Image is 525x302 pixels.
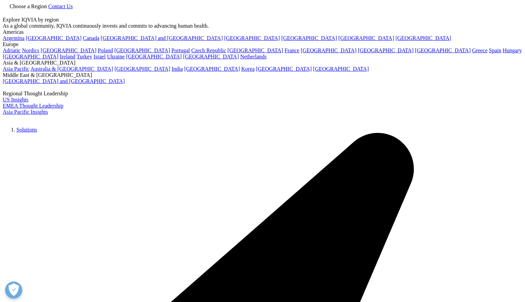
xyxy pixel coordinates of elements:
[339,35,394,41] a: [GEOGRAPHIC_DATA]
[240,54,266,59] a: Netherlands
[3,103,63,109] a: EMEA Thought Leadership
[16,127,37,133] a: Solutions
[3,109,48,115] a: Asia Pacific Insights
[3,41,522,47] div: Europe
[94,54,106,59] a: Israel
[358,47,414,53] a: [GEOGRAPHIC_DATA]
[60,54,75,59] a: Ireland
[472,47,487,53] a: Greece
[5,282,22,299] button: Open Preferences
[171,66,183,72] a: India
[3,60,522,66] div: Asia & [GEOGRAPHIC_DATA]
[3,66,29,72] a: Asia Pacific
[285,47,300,53] a: France
[227,47,283,53] a: [GEOGRAPHIC_DATA]
[77,54,92,59] a: Turkey
[256,66,312,72] a: [GEOGRAPHIC_DATA]
[3,91,522,97] div: Regional Thought Leadership
[503,47,522,53] a: Hungary
[313,66,369,72] a: [GEOGRAPHIC_DATA]
[101,35,223,41] a: [GEOGRAPHIC_DATA] and [GEOGRAPHIC_DATA]
[26,35,82,41] a: [GEOGRAPHIC_DATA]
[184,66,240,72] a: [GEOGRAPHIC_DATA]
[98,47,113,53] a: Poland
[3,97,28,102] a: US Insights
[10,3,47,9] span: Choose a Region
[3,54,58,59] a: [GEOGRAPHIC_DATA]
[191,47,226,53] a: Czech Republic
[3,47,20,53] a: Adriatic
[114,66,170,72] a: [GEOGRAPHIC_DATA]
[301,47,357,53] a: [GEOGRAPHIC_DATA]
[30,66,113,72] a: Australia & [GEOGRAPHIC_DATA]
[281,35,337,41] a: [GEOGRAPHIC_DATA]
[3,78,125,84] a: [GEOGRAPHIC_DATA] and [GEOGRAPHIC_DATA]
[3,23,522,29] div: As a global community, IQVIA continuously invests and commits to advancing human health.
[224,35,280,41] a: [GEOGRAPHIC_DATA]
[241,66,254,72] a: Korea
[489,47,501,53] a: Spain
[126,54,182,59] a: [GEOGRAPHIC_DATA]
[415,47,471,53] a: [GEOGRAPHIC_DATA]
[171,47,190,53] a: Portugal
[396,35,451,41] a: [GEOGRAPHIC_DATA]
[3,72,522,78] div: Middle East & [GEOGRAPHIC_DATA]
[22,47,39,53] a: Nordics
[83,35,99,41] a: Canada
[183,54,239,59] a: [GEOGRAPHIC_DATA]
[3,35,25,41] a: Argentina
[3,29,522,35] div: Americas
[107,54,125,59] a: Ukraine
[41,47,96,53] a: [GEOGRAPHIC_DATA]
[3,17,522,23] div: Explore IQVIA by region
[114,47,170,53] a: [GEOGRAPHIC_DATA]
[48,3,73,9] a: Contact Us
